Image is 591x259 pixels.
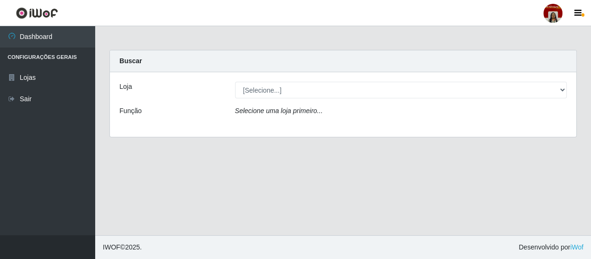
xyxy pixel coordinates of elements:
[103,242,142,252] span: © 2025 .
[519,242,583,252] span: Desenvolvido por
[570,243,583,251] a: iWof
[16,7,58,19] img: CoreUI Logo
[103,243,120,251] span: IWOF
[235,107,323,115] i: Selecione uma loja primeiro...
[119,106,142,116] label: Função
[119,82,132,92] label: Loja
[119,57,142,65] strong: Buscar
